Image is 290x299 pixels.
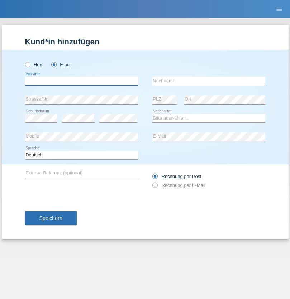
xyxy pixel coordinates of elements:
button: Speichern [25,211,77,225]
span: Speichern [39,215,62,221]
label: Herr [25,62,43,67]
label: Rechnung per Post [152,174,201,179]
input: Frau [51,62,56,67]
label: Frau [51,62,70,67]
label: Rechnung per E-Mail [152,183,205,188]
input: Herr [25,62,30,67]
h1: Kund*in hinzufügen [25,37,265,46]
a: menu [272,7,286,11]
input: Rechnung per Post [152,174,157,183]
input: Rechnung per E-Mail [152,183,157,192]
i: menu [276,6,283,13]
